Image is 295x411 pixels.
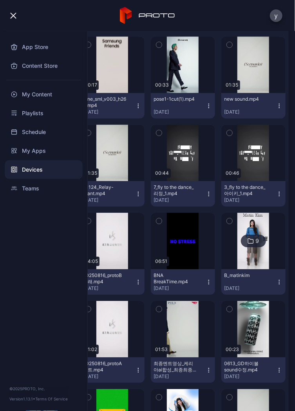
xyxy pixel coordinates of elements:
button: new sound.mp4[DATE] [221,93,286,118]
a: Teams [5,179,83,198]
div: 3_fly to the dance_아이키_1.mp4 [224,184,268,197]
a: My Content [5,85,83,104]
button: 01124_Relay-Mant.mp4[DATE] [80,181,144,206]
div: new sound.mp4 [224,96,268,102]
div: [DATE] [83,285,135,292]
button: 3_fly to the dance_아이키_1.mp4[DATE] [221,181,286,206]
div: [DATE] [154,197,206,203]
button: 7_fly to the dance_리정_1.mp4[DATE] [151,181,215,206]
div: 20250816_protoB노래.mp4 [83,272,126,285]
div: © 2025 PROTO, Inc. [9,386,78,392]
div: [DATE] [154,109,206,115]
div: 01124_Relay-Mant.mp4 [83,184,126,197]
div: pose1-1cut(1).mp4 [154,96,197,102]
div: 20250816_protoA멘트.mp4 [83,360,126,373]
button: tune_sml_v003_h264.mp4[DATE] [80,93,144,118]
div: [DATE] [224,373,276,380]
div: [DATE] [224,197,276,203]
a: My Apps [5,141,83,160]
div: [DATE] [83,197,135,203]
div: [DATE] [83,109,135,115]
button: 20250816_protoB노래.mp4[DATE] [80,269,144,295]
a: Playlists [5,104,83,123]
div: BNA BreakTime.mp4 [154,272,197,285]
div: 0613_GD하이볼 sound수정.mp4 [224,360,268,373]
div: 최종멘트영상_케리아ai합성_최종최종_8pm(1).mp4 [154,360,197,373]
button: pose1-1cut(1).mp4[DATE] [151,93,215,118]
div: [DATE] [224,109,276,115]
div: [DATE] [224,285,276,292]
button: B_matinkim[DATE] [221,269,286,295]
div: [DATE] [154,285,206,292]
div: 7_fly to the dance_리정_1.mp4 [154,184,197,197]
a: Terms Of Service [35,397,68,402]
div: 9 [255,237,259,244]
a: Devices [5,160,83,179]
button: 20250816_protoA멘트.mp4[DATE] [80,357,144,383]
span: Version 1.13.1 • [9,397,35,402]
button: 최종멘트영상_케리아ai합성_최종최종_8pm(1).mp4[DATE] [151,357,215,383]
div: tune_sml_v003_h264.mp4 [83,96,126,109]
button: 0613_GD하이볼 sound수정.mp4[DATE] [221,357,286,383]
a: Content Store [5,56,83,75]
button: BNA BreakTime.mp4[DATE] [151,269,215,295]
button: y [270,9,282,22]
div: B_matinkim [224,272,268,279]
div: [DATE] [154,373,206,380]
a: App Store [5,38,83,56]
div: [DATE] [83,373,135,380]
a: Schedule [5,123,83,141]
